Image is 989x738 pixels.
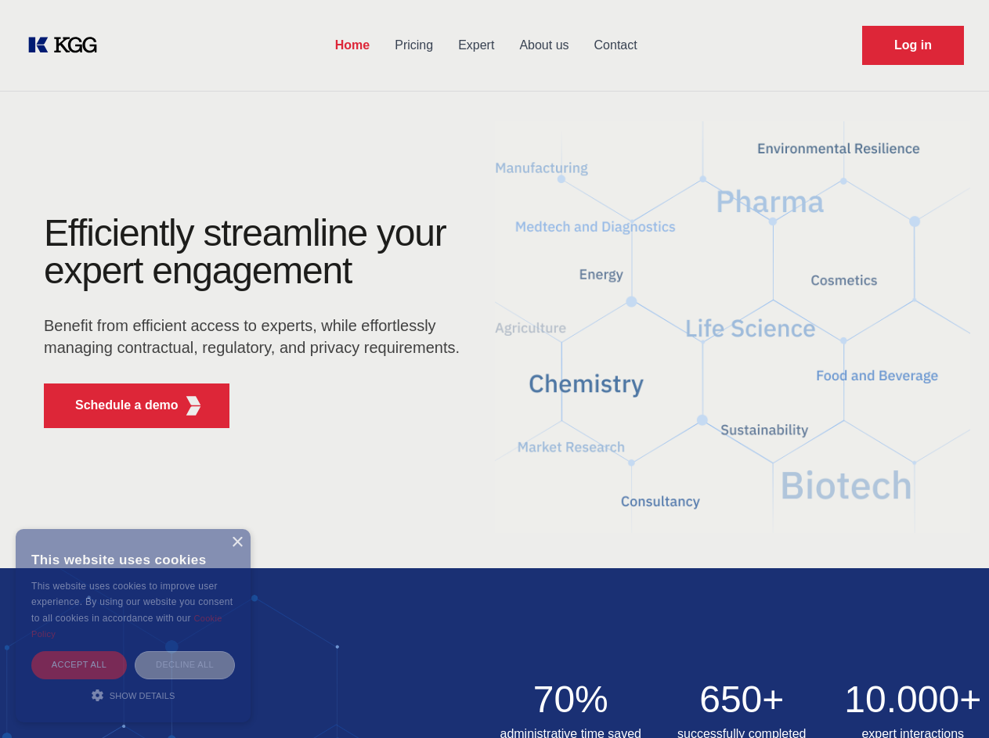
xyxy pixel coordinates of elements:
[582,25,650,66] a: Contact
[666,681,818,718] h2: 650+
[382,25,446,66] a: Pricing
[31,687,235,703] div: Show details
[31,614,222,639] a: Cookie Policy
[231,537,243,549] div: Close
[44,315,470,358] p: Benefit from efficient access to experts, while effortlessly managing contractual, regulatory, an...
[31,651,127,679] div: Accept all
[495,102,971,553] img: KGG Fifth Element RED
[184,396,204,416] img: KGG Fifth Element RED
[446,25,507,66] a: Expert
[31,541,235,578] div: This website uses cookies
[31,581,233,624] span: This website uses cookies to improve user experience. By using our website you consent to all coo...
[323,25,382,66] a: Home
[75,396,179,415] p: Schedule a demo
[862,26,964,65] a: Request Demo
[495,681,648,718] h2: 70%
[507,25,581,66] a: About us
[110,691,175,700] span: Show details
[44,383,229,428] button: Schedule a demoKGG Fifth Element RED
[25,33,110,58] a: KOL Knowledge Platform: Talk to Key External Experts (KEE)
[135,651,235,679] div: Decline all
[44,214,470,290] h1: Efficiently streamline your expert engagement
